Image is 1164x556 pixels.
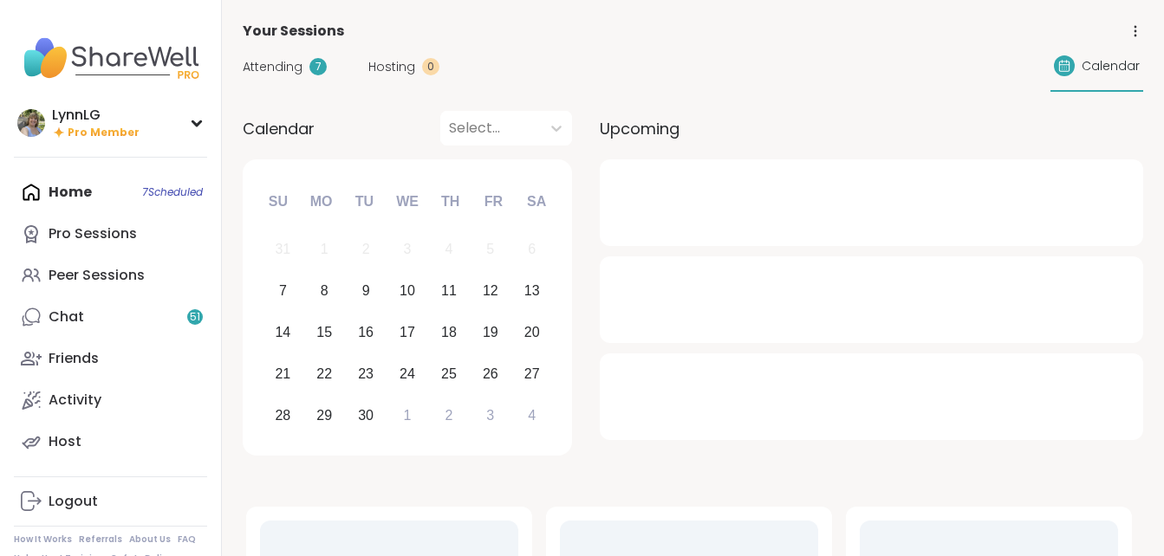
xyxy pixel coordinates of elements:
div: 27 [524,362,540,385]
div: 20 [524,320,540,344]
div: Th [432,183,470,221]
div: Choose Monday, September 15th, 2025 [306,314,343,352]
div: 24 [400,362,415,385]
div: 0 [422,58,439,75]
a: Peer Sessions [14,255,207,296]
div: 28 [275,404,290,427]
span: 51 [190,310,200,325]
div: 14 [275,320,290,344]
div: 4 [445,237,452,261]
div: Choose Sunday, September 7th, 2025 [264,273,302,310]
div: Choose Saturday, September 20th, 2025 [513,314,550,352]
span: Calendar [243,117,315,140]
div: 18 [441,320,457,344]
div: Choose Friday, September 19th, 2025 [471,314,509,352]
div: Not available Wednesday, September 3rd, 2025 [389,231,426,268]
div: Choose Saturday, September 27th, 2025 [513,355,550,392]
div: Choose Monday, September 22nd, 2025 [306,355,343,392]
div: 21 [275,362,290,385]
div: 26 [483,362,498,385]
span: Upcoming [600,117,680,140]
div: 7 [279,279,287,302]
div: 3 [486,404,494,427]
div: Host [49,432,81,451]
div: Choose Thursday, September 25th, 2025 [431,355,468,392]
div: Peer Sessions [49,266,145,285]
div: Sa [517,183,556,221]
div: 29 [316,404,332,427]
div: 8 [321,279,328,302]
div: 1 [321,237,328,261]
span: Attending [243,58,302,76]
div: Choose Sunday, September 28th, 2025 [264,397,302,434]
div: Not available Saturday, September 6th, 2025 [513,231,550,268]
div: Choose Tuesday, September 23rd, 2025 [348,355,385,392]
div: 10 [400,279,415,302]
div: 30 [358,404,374,427]
div: 7 [309,58,327,75]
div: 3 [404,237,412,261]
div: Choose Saturday, October 4th, 2025 [513,397,550,434]
div: Choose Tuesday, September 16th, 2025 [348,314,385,352]
div: Mo [302,183,340,221]
div: Logout [49,492,98,511]
div: Choose Friday, September 12th, 2025 [471,273,509,310]
div: Choose Wednesday, September 17th, 2025 [389,314,426,352]
a: FAQ [178,533,196,546]
a: Host [14,421,207,462]
div: Pro Sessions [49,224,137,243]
div: Choose Sunday, September 14th, 2025 [264,314,302,352]
div: Activity [49,391,101,410]
div: 16 [358,320,374,344]
span: Pro Member [68,126,140,140]
div: 6 [528,237,536,261]
a: Logout [14,481,207,522]
div: Choose Wednesday, September 24th, 2025 [389,355,426,392]
div: Choose Monday, September 8th, 2025 [306,273,343,310]
div: Choose Tuesday, September 9th, 2025 [348,273,385,310]
a: About Us [129,533,171,546]
div: 11 [441,279,457,302]
div: 1 [404,404,412,427]
div: Chat [49,307,84,326]
a: Friends [14,338,207,379]
div: 15 [316,320,332,344]
div: Choose Monday, September 29th, 2025 [306,397,343,434]
img: LynnLG [17,109,45,137]
div: 2 [362,237,370,261]
div: 17 [400,320,415,344]
img: ShareWell Nav Logo [14,28,207,88]
a: Chat51 [14,296,207,338]
div: Fr [474,183,512,221]
span: Calendar [1082,57,1140,75]
div: 12 [483,279,498,302]
div: Tu [345,183,383,221]
div: Not available Thursday, September 4th, 2025 [431,231,468,268]
a: How It Works [14,533,72,546]
div: 4 [528,404,536,427]
div: Not available Sunday, August 31st, 2025 [264,231,302,268]
div: 22 [316,362,332,385]
div: Choose Thursday, September 18th, 2025 [431,314,468,352]
div: Not available Tuesday, September 2nd, 2025 [348,231,385,268]
div: 31 [275,237,290,261]
div: Choose Friday, September 26th, 2025 [471,355,509,392]
div: 25 [441,362,457,385]
span: Hosting [368,58,415,76]
div: Choose Tuesday, September 30th, 2025 [348,397,385,434]
div: Choose Saturday, September 13th, 2025 [513,273,550,310]
div: Choose Wednesday, October 1st, 2025 [389,397,426,434]
div: Choose Thursday, October 2nd, 2025 [431,397,468,434]
div: 9 [362,279,370,302]
div: Not available Monday, September 1st, 2025 [306,231,343,268]
a: Pro Sessions [14,213,207,255]
div: Choose Wednesday, September 10th, 2025 [389,273,426,310]
a: Activity [14,379,207,421]
div: We [388,183,426,221]
span: Your Sessions [243,21,344,42]
div: 23 [358,362,374,385]
div: 5 [486,237,494,261]
div: 13 [524,279,540,302]
div: Choose Sunday, September 21st, 2025 [264,355,302,392]
a: Referrals [79,533,122,546]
